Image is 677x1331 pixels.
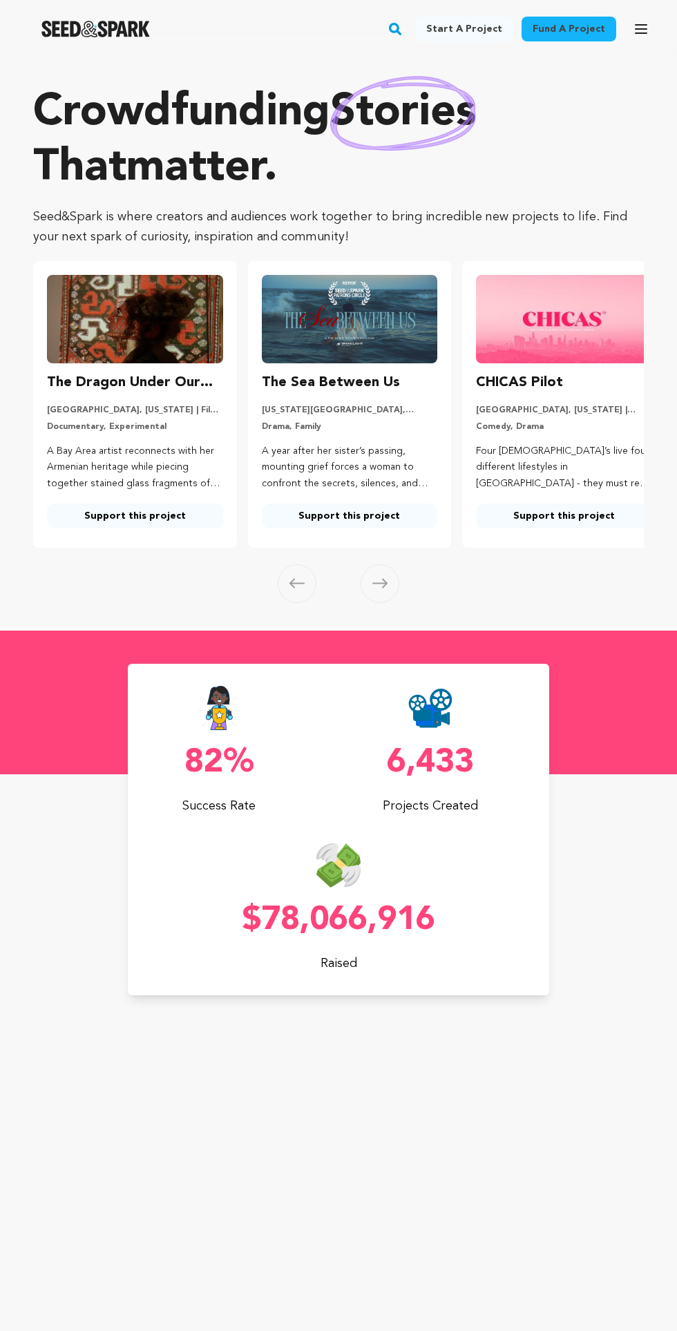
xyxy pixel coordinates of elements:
img: Seed&Spark Logo Dark Mode [41,21,150,37]
img: Seed&Spark Success Rate Icon [198,686,240,730]
p: A Bay Area artist reconnects with her Armenian heritage while piecing together stained glass frag... [47,443,223,492]
a: Start a project [415,17,513,41]
a: Support this project [47,504,223,528]
img: hand sketched image [330,76,476,151]
p: Documentary, Experimental [47,421,223,432]
p: Raised [128,954,550,973]
p: A year after her sister’s passing, mounting grief forces a woman to confront the secrets, silence... [262,443,438,492]
p: [GEOGRAPHIC_DATA], [US_STATE] | Series [476,405,652,416]
h3: The Sea Between Us [262,372,400,394]
a: Fund a project [522,17,616,41]
img: The Dragon Under Our Feet image [47,275,223,363]
p: [US_STATE][GEOGRAPHIC_DATA], [US_STATE] | Film Short [262,405,438,416]
a: Seed&Spark Homepage [41,21,150,37]
p: 6,433 [338,747,522,780]
p: Projects Created [338,796,522,816]
p: $78,066,916 [128,904,550,937]
p: 82% [128,747,311,780]
img: Seed&Spark Money Raised Icon [316,843,361,888]
p: Seed&Spark is where creators and audiences work together to bring incredible new projects to life... [33,207,644,247]
p: Crowdfunding that . [33,86,644,196]
p: Four [DEMOGRAPHIC_DATA]’s live four different lifestyles in [GEOGRAPHIC_DATA] - they must rely on... [476,443,652,492]
a: Support this project [262,504,438,528]
p: Comedy, Drama [476,421,652,432]
img: Seed&Spark Projects Created Icon [408,686,452,730]
h3: The Dragon Under Our Feet [47,372,223,394]
span: matter [126,146,264,191]
h3: CHICAS Pilot [476,372,563,394]
p: Drama, Family [262,421,438,432]
p: [GEOGRAPHIC_DATA], [US_STATE] | Film Feature [47,405,223,416]
a: Support this project [476,504,652,528]
img: The Sea Between Us image [262,275,438,363]
img: CHICAS Pilot image [476,275,652,363]
p: Success Rate [128,796,311,816]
